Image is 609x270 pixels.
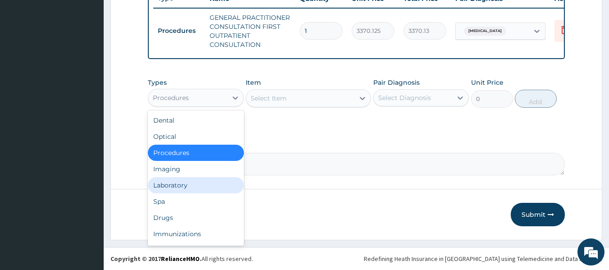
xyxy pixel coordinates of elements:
[153,23,205,39] td: Procedures
[52,79,124,170] span: We're online!
[464,27,506,36] span: [MEDICAL_DATA]
[148,210,244,226] div: Drugs
[378,93,431,102] div: Select Diagnosis
[148,161,244,177] div: Imaging
[148,242,244,258] div: Others
[153,93,189,102] div: Procedures
[5,177,172,208] textarea: Type your message and hit 'Enter'
[104,247,609,270] footer: All rights reserved.
[148,226,244,242] div: Immunizations
[148,140,565,148] label: Comment
[47,50,151,62] div: Chat with us now
[148,193,244,210] div: Spa
[17,45,37,68] img: d_794563401_company_1708531726252_794563401
[148,79,167,87] label: Types
[511,203,565,226] button: Submit
[364,254,602,263] div: Redefining Heath Insurance in [GEOGRAPHIC_DATA] using Telemedicine and Data Science!
[205,9,295,54] td: GENERAL PRACTITIONER CONSULTATION FIRST OUTPATIENT CONSULTATION
[161,255,200,263] a: RelianceHMO
[251,94,287,103] div: Select Item
[148,5,169,26] div: Minimize live chat window
[148,145,244,161] div: Procedures
[471,78,504,87] label: Unit Price
[515,90,557,108] button: Add
[246,78,261,87] label: Item
[148,128,244,145] div: Optical
[148,177,244,193] div: Laboratory
[110,255,201,263] strong: Copyright © 2017 .
[148,112,244,128] div: Dental
[373,78,420,87] label: Pair Diagnosis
